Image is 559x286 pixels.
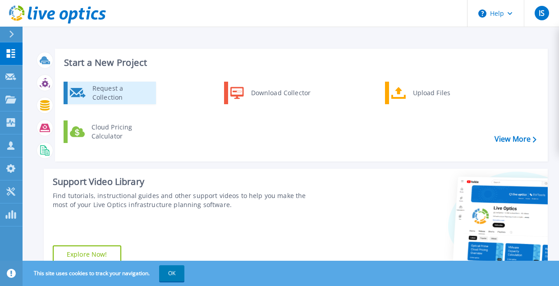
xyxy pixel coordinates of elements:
[408,84,475,102] div: Upload Files
[159,265,184,281] button: OK
[53,176,314,188] div: Support Video Library
[539,9,545,17] span: IS
[385,82,477,104] a: Upload Files
[247,84,315,102] div: Download Collector
[64,120,156,143] a: Cloud Pricing Calculator
[64,58,536,68] h3: Start a New Project
[88,84,154,102] div: Request a Collection
[495,135,536,143] a: View More
[224,82,316,104] a: Download Collector
[53,245,121,263] a: Explore Now!
[25,265,184,281] span: This site uses cookies to track your navigation.
[87,123,154,141] div: Cloud Pricing Calculator
[53,191,314,209] div: Find tutorials, instructional guides and other support videos to help you make the most of your L...
[64,82,156,104] a: Request a Collection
